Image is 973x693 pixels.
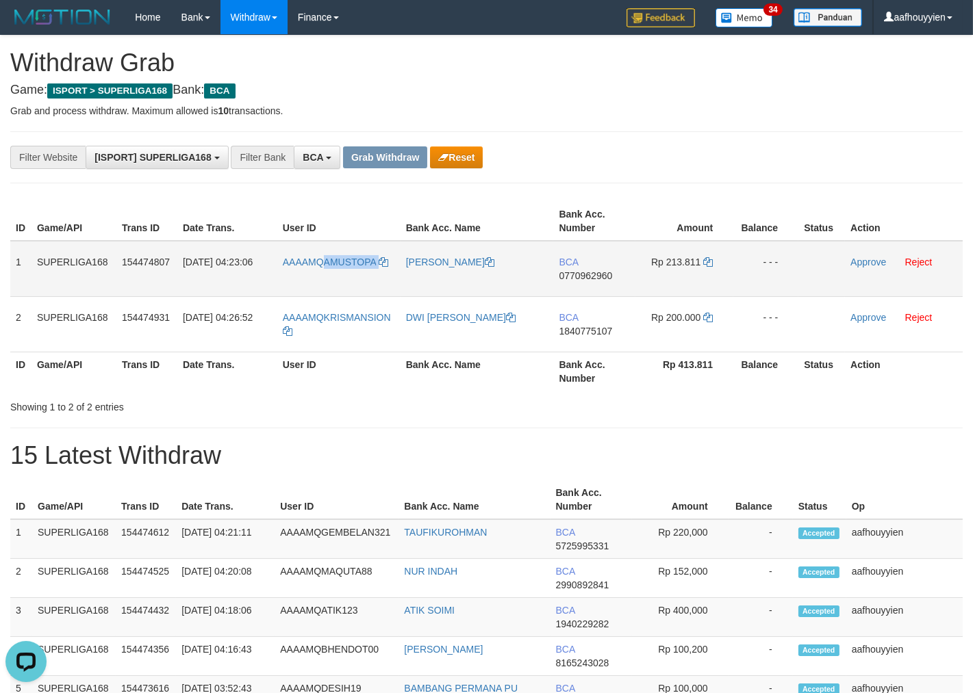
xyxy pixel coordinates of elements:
a: Copy 200000 to clipboard [703,312,713,323]
span: Copy 1840775107 to clipboard [559,326,612,337]
a: Approve [850,312,886,323]
span: Copy 0770962960 to clipboard [559,270,612,281]
a: Reject [905,257,933,267]
span: Accepted [798,605,839,617]
th: Bank Acc. Name [401,352,554,391]
img: Feedback.jpg [627,8,695,27]
th: Status [798,352,845,391]
span: Rp 200.000 [651,312,700,323]
a: Approve [850,257,886,267]
span: BCA [556,644,575,655]
span: Copy 2990892841 to clipboard [556,579,609,590]
td: 2 [10,296,31,352]
div: Filter Website [10,146,86,169]
h1: 15 Latest Withdraw [10,442,963,469]
span: BCA [559,312,578,323]
th: ID [10,480,32,519]
span: ISPORT > SUPERLIGA168 [47,83,173,99]
img: MOTION_logo.png [10,7,114,27]
a: [PERSON_NAME] [406,257,494,267]
th: Trans ID [116,352,177,391]
th: Trans ID [116,480,176,519]
button: Grab Withdraw [343,146,427,168]
td: Rp 152,000 [632,559,729,598]
td: AAAAMQGEMBELAN321 [275,519,399,559]
th: Op [846,480,963,519]
th: Date Trans. [177,352,277,391]
th: User ID [277,352,401,391]
td: Rp 100,200 [632,637,729,676]
td: 3 [10,598,32,637]
td: aafhouyyien [846,598,963,637]
span: Accepted [798,644,839,656]
td: - [729,637,793,676]
td: - [729,559,793,598]
span: Accepted [798,527,839,539]
td: Rp 400,000 [632,598,729,637]
span: AAAAMQKRISMANSION [283,312,391,323]
span: BCA [303,152,323,163]
td: AAAAMQATIK123 [275,598,399,637]
th: Bank Acc. Number [551,480,632,519]
th: Action [845,202,963,241]
th: Status [793,480,846,519]
td: 154474612 [116,519,176,559]
p: Grab and process withdraw. Maximum allowed is transactions. [10,104,963,118]
button: [ISPORT] SUPERLIGA168 [86,146,228,169]
a: NUR INDAH [404,566,457,577]
a: TAUFIKUROHMAN [404,527,487,538]
a: Copy 213811 to clipboard [703,257,713,267]
td: SUPERLIGA168 [32,598,116,637]
td: - - - [733,296,798,352]
span: 34 [763,3,782,16]
a: [PERSON_NAME] [404,644,483,655]
th: Rp 413.811 [635,352,733,391]
span: BCA [556,527,575,538]
span: Copy 8165243028 to clipboard [556,657,609,668]
td: AAAAMQMAQUTA88 [275,559,399,598]
td: SUPERLIGA168 [31,296,116,352]
div: Showing 1 to 2 of 2 entries [10,395,395,414]
th: Action [845,352,963,391]
th: Balance [729,480,793,519]
div: Filter Bank [231,146,294,169]
span: [ISPORT] SUPERLIGA168 [94,152,211,163]
td: 154474356 [116,637,176,676]
td: [DATE] 04:16:43 [176,637,275,676]
th: ID [10,202,31,241]
th: Game/API [31,202,116,241]
a: AAAAMQAMUSTOPA [283,257,388,267]
td: aafhouyyien [846,559,963,598]
th: Amount [635,202,733,241]
span: BCA [559,257,578,267]
span: 154474807 [122,257,170,267]
th: User ID [275,480,399,519]
td: aafhouyyien [846,519,963,559]
th: Game/API [32,480,116,519]
span: [DATE] 04:26:52 [183,312,253,323]
td: [DATE] 04:18:06 [176,598,275,637]
td: - [729,519,793,559]
td: [DATE] 04:20:08 [176,559,275,598]
img: panduan.png [794,8,862,27]
td: SUPERLIGA168 [32,519,116,559]
th: Balance [733,202,798,241]
th: Bank Acc. Number [553,202,635,241]
th: Date Trans. [176,480,275,519]
th: Date Trans. [177,202,277,241]
th: ID [10,352,31,391]
th: Game/API [31,352,116,391]
th: User ID [277,202,401,241]
th: Bank Acc. Name [399,480,550,519]
span: BCA [556,566,575,577]
h4: Game: Bank: [10,83,963,97]
th: Trans ID [116,202,177,241]
span: Copy 1940229282 to clipboard [556,618,609,629]
td: 1 [10,241,31,297]
td: aafhouyyien [846,637,963,676]
span: Accepted [798,566,839,578]
td: 154474432 [116,598,176,637]
a: Reject [905,312,933,323]
a: AAAAMQKRISMANSION [283,312,391,337]
td: Rp 220,000 [632,519,729,559]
